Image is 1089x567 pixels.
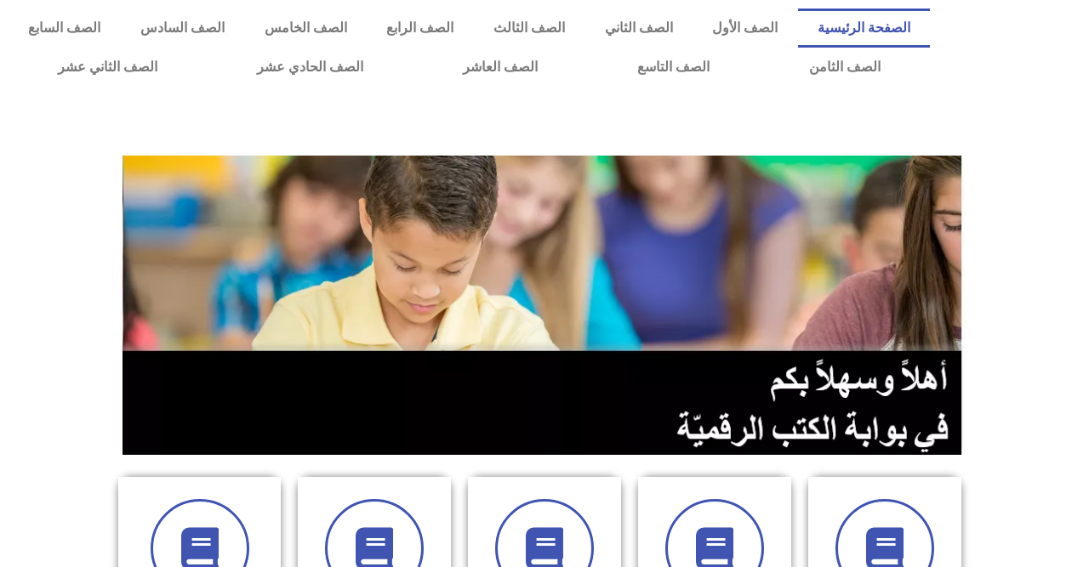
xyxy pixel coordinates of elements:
a: الصف الثامن [760,48,931,87]
a: الصف الرابع [367,9,474,48]
a: الصف السابع [9,9,121,48]
a: الصف السادس [121,9,245,48]
a: الصف التاسع [588,48,760,87]
a: الصفحة الرئيسية [798,9,931,48]
a: الصف الثالث [474,9,585,48]
a: الصف الثاني عشر [9,48,208,87]
a: الصف الأول [693,9,798,48]
a: الصف العاشر [413,48,588,87]
a: الصف الخامس [244,9,367,48]
a: الصف الحادي عشر [208,48,413,87]
a: الصف الثاني [584,9,693,48]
